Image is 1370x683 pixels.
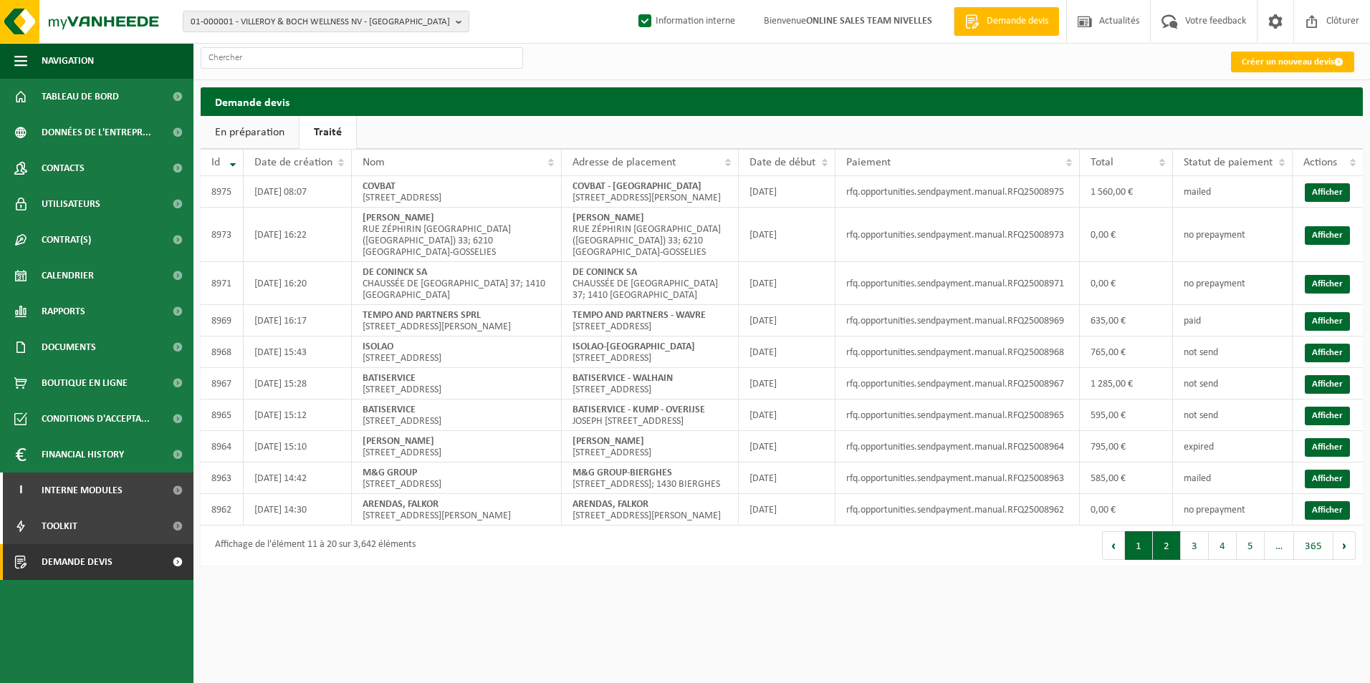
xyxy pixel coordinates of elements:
strong: ISOLAO [363,341,393,352]
td: 8964 [201,431,244,462]
div: Affichage de l'élément 11 à 20 sur 3,642 éléments [208,533,416,558]
td: 8967 [201,368,244,399]
td: JOSEPH [STREET_ADDRESS] [562,399,739,431]
td: CHAUSSÉE DE [GEOGRAPHIC_DATA] 37; 1410 [GEOGRAPHIC_DATA] [562,262,739,305]
label: Information interne [636,11,735,32]
td: 765,00 € [1080,336,1173,368]
strong: BATISERVICE - WALHAIN [573,373,673,384]
td: [STREET_ADDRESS][PERSON_NAME] [352,494,562,525]
a: Afficher [1305,375,1350,394]
td: [DATE] [739,462,835,494]
td: rfq.opportunities.sendpayment.manual.RFQ25008963 [835,462,1080,494]
strong: DE CONINCK SA [573,267,637,278]
td: rfq.opportunities.sendpayment.manual.RFQ25008968 [835,336,1080,368]
td: [DATE] [739,431,835,462]
h2: Demande devis [201,87,1363,115]
strong: BATISERVICE [363,373,416,384]
span: Date de création [254,157,332,168]
a: Afficher [1305,226,1350,245]
span: Tableau de bord [42,79,119,115]
span: I [14,473,27,508]
td: 585,00 € [1080,462,1173,494]
span: Documents [42,329,96,365]
td: [STREET_ADDRESS] [352,462,562,494]
span: Conditions d'accepta... [42,401,150,437]
td: [DATE] [739,262,835,305]
td: [STREET_ADDRESS] [352,336,562,368]
button: 5 [1237,531,1265,560]
td: [DATE] 14:42 [244,462,352,494]
strong: COVBAT - [GEOGRAPHIC_DATA] [573,181,701,192]
span: Nom [363,157,385,168]
td: rfq.opportunities.sendpayment.manual.RFQ25008971 [835,262,1080,305]
td: [STREET_ADDRESS][PERSON_NAME] [562,176,739,208]
td: [DATE] [739,176,835,208]
button: 1 [1125,531,1153,560]
button: 3 [1181,531,1209,560]
td: [DATE] 15:12 [244,399,352,431]
td: rfq.opportunities.sendpayment.manual.RFQ25008962 [835,494,1080,525]
td: [DATE] 16:22 [244,208,352,262]
td: rfq.opportunities.sendpayment.manual.RFQ25008964 [835,431,1080,462]
span: Contacts [42,150,85,186]
span: Utilisateurs [42,186,100,222]
td: 1 285,00 € [1080,368,1173,399]
button: 01-000001 - VILLEROY & BOCH WELLNESS NV - [GEOGRAPHIC_DATA] [183,11,469,32]
span: Données de l'entrepr... [42,115,151,150]
span: no prepayment [1184,230,1245,241]
strong: ARENDAS, FALKOR [573,499,648,510]
span: Id [211,157,220,168]
strong: [PERSON_NAME] [573,213,644,223]
a: Traité [300,116,356,149]
strong: ARENDAS, FALKOR [363,499,439,510]
span: Interne modules [42,473,123,508]
strong: ISOLAO-[GEOGRAPHIC_DATA] [573,341,695,352]
strong: TEMPO AND PARTNERS - WAVRE [573,310,706,321]
span: 01-000001 - VILLEROY & BOCH WELLNESS NV - [GEOGRAPHIC_DATA] [191,11,450,33]
td: [DATE] 14:30 [244,494,352,525]
td: [DATE] [739,368,835,399]
td: 0,00 € [1080,208,1173,262]
span: no prepayment [1184,505,1245,515]
button: 365 [1294,531,1333,560]
td: [STREET_ADDRESS] [352,431,562,462]
span: Adresse de placement [573,157,676,168]
strong: ONLINE SALES TEAM NIVELLES [806,16,932,26]
td: 8969 [201,305,244,336]
td: 8973 [201,208,244,262]
a: Afficher [1305,183,1350,202]
span: Total [1091,157,1113,168]
td: [DATE] 15:28 [244,368,352,399]
td: [DATE] [739,494,835,525]
td: 8971 [201,262,244,305]
td: 595,00 € [1080,399,1173,431]
td: [DATE] 16:17 [244,305,352,336]
span: Toolkit [42,508,77,544]
span: not send [1184,347,1218,358]
td: [DATE] [739,208,835,262]
span: paid [1184,316,1201,326]
input: Chercher [201,47,523,69]
strong: BATISERVICE - KUMP - OVERIJSE [573,405,705,415]
td: [DATE] 15:43 [244,336,352,368]
span: Financial History [42,437,124,473]
td: 8965 [201,399,244,431]
a: Afficher [1305,438,1350,457]
span: Paiement [846,157,891,168]
a: Afficher [1305,344,1350,362]
a: Demande devis [954,7,1059,36]
span: Demande devis [983,14,1052,29]
span: Date de début [749,157,815,168]
span: no prepayment [1184,278,1245,289]
span: Actions [1303,157,1337,168]
span: mailed [1184,473,1211,484]
span: not send [1184,379,1218,389]
td: CHAUSSÉE DE [GEOGRAPHIC_DATA] 37; 1410 [GEOGRAPHIC_DATA] [352,262,562,305]
td: [STREET_ADDRESS] [562,368,739,399]
strong: BATISERVICE [363,405,416,415]
td: [STREET_ADDRESS] [562,431,739,462]
span: expired [1184,442,1214,452]
span: Calendrier [42,258,94,294]
span: Boutique en ligne [42,365,128,401]
td: [STREET_ADDRESS] [352,368,562,399]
